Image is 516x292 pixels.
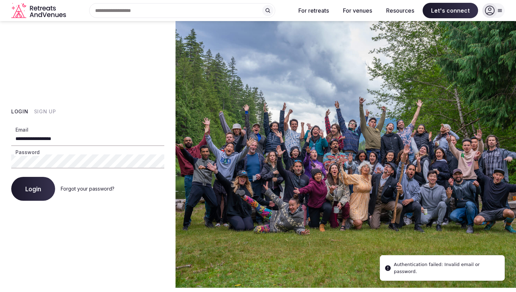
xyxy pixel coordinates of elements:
[25,185,41,192] span: Login
[381,3,420,18] button: Resources
[34,108,56,115] button: Sign Up
[337,3,378,18] button: For venues
[394,261,499,275] div: Authentication failed: Invalid email or password.
[61,186,114,192] a: Forgot your password?
[293,3,335,18] button: For retreats
[176,21,516,288] img: My Account Background
[11,108,28,115] button: Login
[11,3,67,19] a: Visit the homepage
[423,3,478,18] span: Let's connect
[11,177,55,201] button: Login
[11,3,67,19] svg: Retreats and Venues company logo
